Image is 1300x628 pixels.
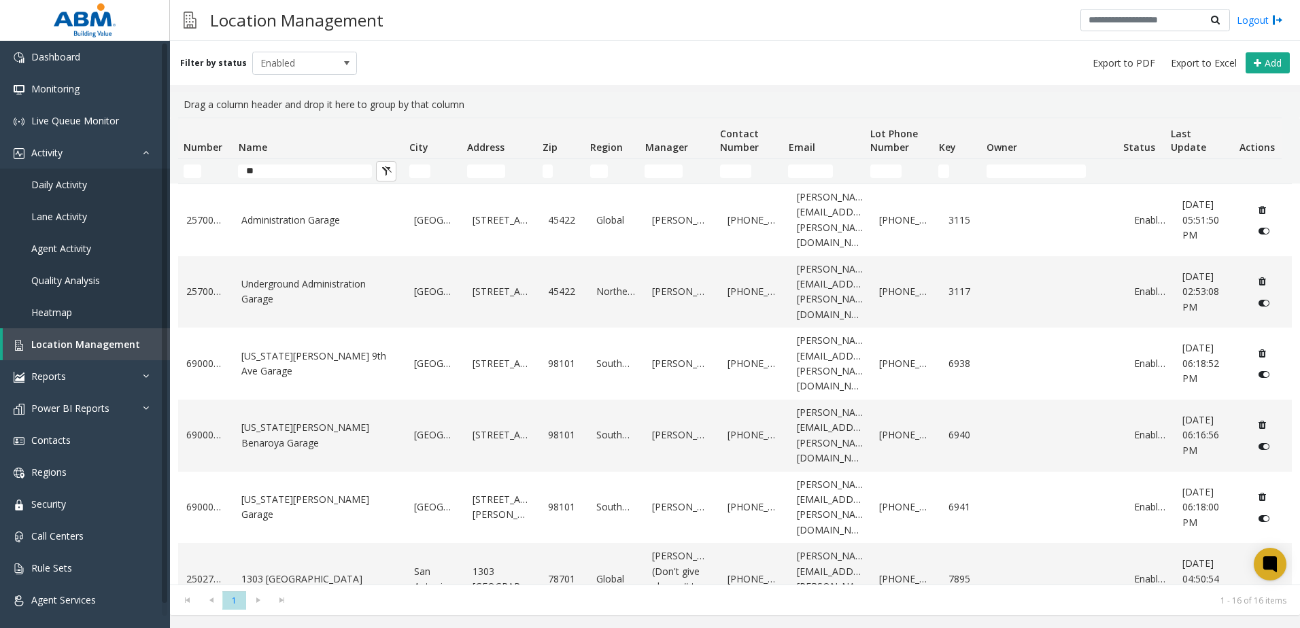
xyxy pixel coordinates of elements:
a: [PHONE_NUMBER] [728,356,780,371]
span: Agent Services [31,593,96,606]
input: Key Filter [938,164,949,178]
a: [PERSON_NAME][EMAIL_ADDRESS][PERSON_NAME][DOMAIN_NAME] [797,262,863,323]
a: [STREET_ADDRESS] [473,284,532,299]
span: Activity [31,146,63,159]
a: San Antonio [414,564,456,595]
button: Disable [1252,292,1277,313]
a: [PHONE_NUMBER] [879,356,931,371]
img: 'icon' [14,563,24,574]
span: City [409,141,428,154]
img: 'icon' [14,595,24,606]
span: Address [467,141,504,154]
button: Disable [1252,507,1277,529]
img: 'icon' [14,84,24,95]
a: 45422 [548,284,580,299]
a: 78701 [548,572,580,587]
a: [PHONE_NUMBER] [879,428,931,442]
a: [DATE] 06:18:00 PM [1182,485,1235,530]
button: Delete [1252,343,1273,364]
td: City Filter [404,159,462,184]
input: Name Filter [238,164,372,178]
button: Disable [1252,364,1277,385]
a: [DATE] 06:18:52 PM [1182,341,1235,386]
a: [PERSON_NAME] [652,500,712,514]
span: Zip [543,141,558,154]
a: [STREET_ADDRESS] [473,213,532,228]
input: Owner Filter [987,164,1087,178]
a: [PHONE_NUMBER] [728,284,780,299]
input: Region Filter [590,164,608,178]
span: Lot Phone Number [870,127,918,154]
a: Underground Administration Garage [241,277,398,307]
td: Lot Phone Number Filter [865,159,933,184]
button: Delete [1252,557,1273,579]
input: Number Filter [184,164,201,178]
a: 6938 [948,356,980,371]
a: [US_STATE][PERSON_NAME] Garage [241,492,398,523]
div: Data table [170,118,1300,585]
span: Name [239,141,267,154]
td: Last Update Filter [1165,159,1233,184]
span: Daily Activity [31,178,87,191]
img: 'icon' [14,531,24,542]
a: Enabled [1134,356,1166,371]
a: [PHONE_NUMBER] [728,213,780,228]
span: Security [31,498,66,510]
span: Enabled [253,52,336,74]
img: logout [1272,13,1283,27]
input: City Filter [409,164,430,178]
a: [GEOGRAPHIC_DATA] [414,213,456,228]
span: Lane Activity [31,210,87,223]
span: Agent Activity [31,242,91,255]
a: [US_STATE][PERSON_NAME] Benaroya Garage [241,420,398,451]
a: [PERSON_NAME][EMAIL_ADDRESS][PERSON_NAME][DOMAIN_NAME] [797,405,863,466]
span: Export to Excel [1171,56,1237,70]
a: 98101 [548,428,580,442]
a: 98101 [548,356,580,371]
span: Contacts [31,434,71,447]
label: Filter by status [180,57,247,69]
button: Delete [1252,414,1273,436]
td: Owner Filter [981,159,1118,184]
span: Export to PDF [1093,56,1155,70]
span: [DATE] 04:50:54 PM [1182,557,1219,600]
span: Email [789,141,815,154]
a: 3115 [948,213,980,228]
span: Call Centers [31,529,84,542]
a: [PHONE_NUMBER] [728,572,780,587]
a: [PERSON_NAME] [652,356,712,371]
span: Region [590,141,623,154]
button: Disable [1252,220,1277,242]
a: 69000038 [186,356,225,371]
span: Regions [31,466,67,478]
button: Export to PDF [1087,54,1161,73]
span: [DATE] 06:18:00 PM [1182,485,1219,529]
button: Add [1246,52,1290,74]
a: 7895 [948,572,980,587]
a: [PHONE_NUMBER] [879,213,931,228]
input: Email Filter [788,164,833,178]
a: 45422 [548,213,580,228]
a: [STREET_ADDRESS] [473,428,532,442]
td: Contact Number Filter [715,159,783,184]
a: [PHONE_NUMBER] [879,500,931,514]
span: Quality Analysis [31,274,100,287]
a: [PERSON_NAME] [652,428,712,442]
a: [GEOGRAPHIC_DATA] [414,284,456,299]
a: [GEOGRAPHIC_DATA] [414,356,456,371]
a: [GEOGRAPHIC_DATA] [414,428,456,442]
a: 69000040 [186,428,225,442]
span: [DATE] 02:53:08 PM [1182,270,1219,313]
button: Export to Excel [1165,54,1242,73]
a: [PHONE_NUMBER] [879,572,931,587]
button: Disable [1252,436,1277,457]
img: 'icon' [14,436,24,447]
button: Delete [1252,271,1273,292]
a: 1303 [GEOGRAPHIC_DATA] [241,572,398,587]
a: Enabled [1134,213,1166,228]
img: 'icon' [14,116,24,127]
a: Global [596,213,635,228]
a: [STREET_ADDRESS] [473,356,532,371]
a: [PERSON_NAME][EMAIL_ADDRESS][PERSON_NAME][DOMAIN_NAME] [797,477,863,538]
td: Email Filter [783,159,865,184]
